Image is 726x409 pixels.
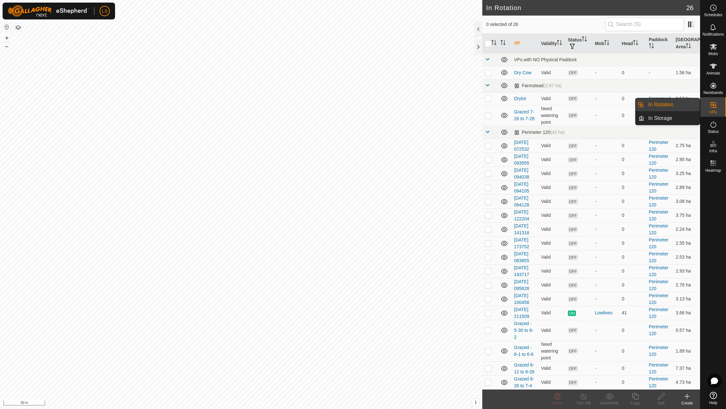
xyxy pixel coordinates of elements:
span: OFF [568,241,578,246]
td: Valid [538,181,565,194]
td: 2.89 ha [673,181,700,194]
td: 2.76 ha [673,278,700,292]
button: + [3,34,11,42]
span: ON [568,310,576,316]
a: Perimeter 120 [649,265,669,277]
td: 0 [619,66,646,79]
div: Copy [622,400,648,406]
td: 41 [619,306,646,320]
div: - [595,142,616,149]
td: Valid [538,278,565,292]
td: 3.13 ha [673,292,700,306]
a: [DATE] 100456 [514,293,529,305]
th: Paddock [646,34,673,53]
div: - [595,348,616,355]
span: Help [709,401,717,405]
td: Valid [538,361,565,375]
div: - [595,296,616,302]
td: Valid [538,306,565,320]
span: In Rotation [648,101,673,109]
td: 0 [619,292,646,306]
th: VP [511,34,538,53]
a: Perimeter 120 [649,223,669,235]
td: 2.95 ha [673,153,700,167]
td: 0 [619,250,646,264]
div: - [595,254,616,261]
td: 1.89 ha [673,341,700,361]
td: Valid [538,292,565,306]
p-sorticon: Activate to sort [604,41,609,46]
div: VPs with NO Physical Paddock [514,57,697,62]
p-sorticon: Activate to sort [582,37,587,42]
span: OFF [568,380,578,385]
a: Perimeter 120 [649,362,669,374]
th: Head [619,34,646,53]
span: OFF [568,366,578,371]
a: [DATE] 122204 [514,209,529,221]
div: - [595,327,616,334]
div: - [595,184,616,191]
a: Drylot [514,96,526,101]
td: 3.66 ha [673,306,700,320]
a: Perimeter 120 [649,376,669,388]
td: 7.37 ha [673,361,700,375]
a: In Rotation [644,98,700,111]
span: OFF [568,297,578,302]
span: OFF [568,199,578,204]
span: OFF [568,143,578,149]
td: Valid [538,66,565,79]
span: LS [102,8,107,15]
span: Schedules [704,13,722,17]
a: [DATE] 193717 [514,265,529,277]
td: 0.57 ha [673,92,700,105]
a: Grazed 7-26 to 7-28 [514,109,534,121]
div: - [595,112,616,119]
div: - [595,268,616,275]
a: [DATE] 211509 [514,307,529,319]
a: Privacy Policy [216,401,240,406]
a: Perimeter 120 [649,345,669,357]
span: Animals [706,71,720,75]
span: OFF [568,328,578,333]
td: 0 [619,361,646,375]
span: OFF [568,227,578,232]
h2: In Rotation [486,4,686,12]
a: Help [700,389,726,407]
td: 2.24 ha [673,222,700,236]
a: Perimeter 120 [649,279,669,291]
th: Validity [538,34,565,53]
div: - [595,212,616,219]
td: 0 [619,167,646,181]
span: In Storage [648,114,672,122]
span: Status [708,130,719,134]
td: 0 [619,208,646,222]
td: 3.25 ha [673,167,700,181]
a: Dry Cow [514,70,532,75]
div: Turn Off [570,400,596,406]
td: 0 [619,92,646,105]
p-sorticon: Activate to sort [557,41,562,46]
a: [DATE] 095828 [514,279,529,291]
button: Map Layers [14,24,22,31]
span: (3.87 ha) [544,83,562,88]
th: Status [565,34,592,53]
a: Grazed - 6-1 to 6-6 [514,345,533,357]
div: - [595,226,616,233]
td: 0 [619,341,646,361]
td: - [646,66,673,79]
button: i [472,399,479,406]
span: Delete [552,401,563,405]
span: OFF [568,283,578,288]
a: Perimeter 120 [649,140,669,152]
td: Valid [538,264,565,278]
span: OFF [568,96,578,101]
li: In Storage [636,112,700,125]
a: [DATE] 094128 [514,195,529,207]
td: Valid [538,153,565,167]
span: OFF [568,185,578,191]
span: OFF [568,70,578,76]
div: Show/Hide [596,400,622,406]
span: OFF [568,255,578,260]
a: [DATE] 072532 [514,140,529,152]
td: 0 [619,264,646,278]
